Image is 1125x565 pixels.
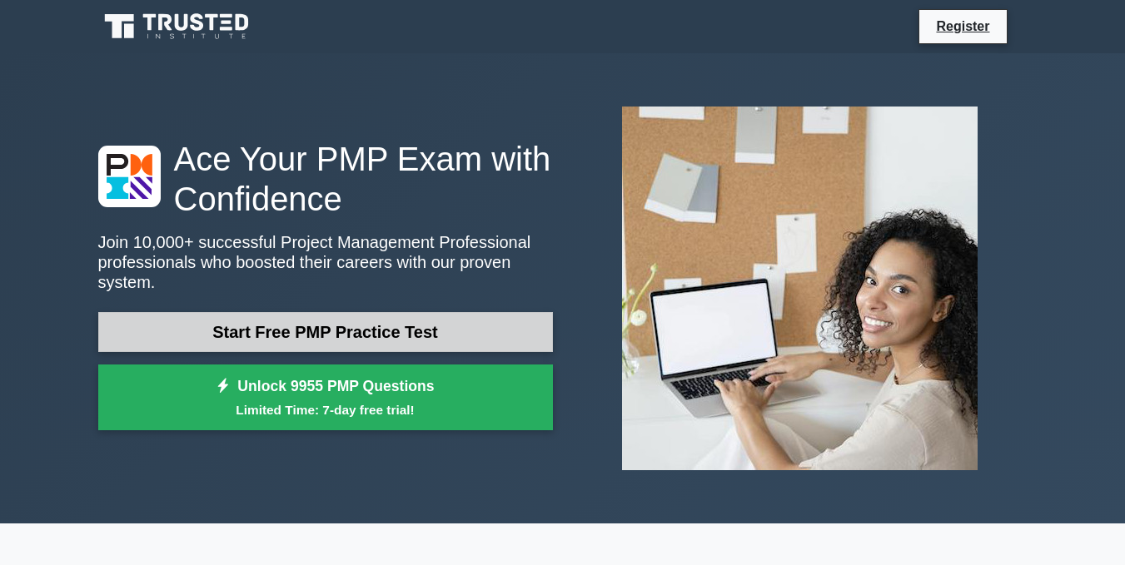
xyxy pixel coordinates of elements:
[98,364,553,431] a: Unlock 9955 PMP QuestionsLimited Time: 7-day free trial!
[98,232,553,292] p: Join 10,000+ successful Project Management Professional professionals who boosted their careers w...
[926,16,999,37] a: Register
[119,400,532,419] small: Limited Time: 7-day free trial!
[98,139,553,219] h1: Ace Your PMP Exam with Confidence
[98,312,553,352] a: Start Free PMP Practice Test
